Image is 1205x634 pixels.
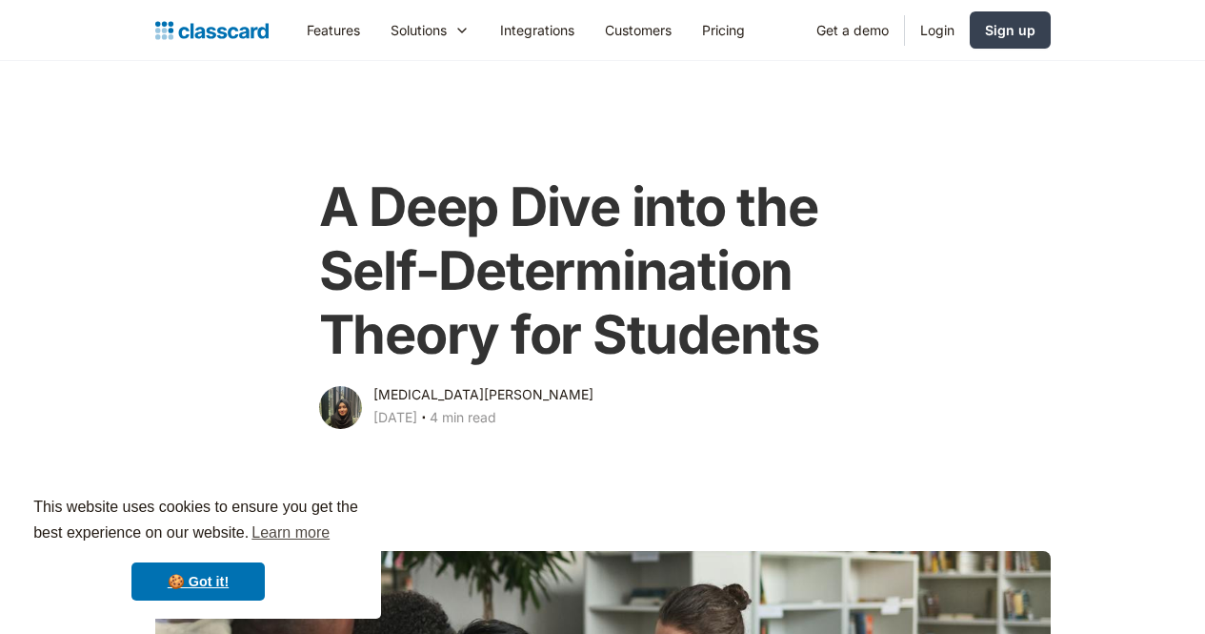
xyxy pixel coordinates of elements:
[291,9,375,51] a: Features
[249,519,332,547] a: learn more about cookies
[155,17,269,44] a: Logo
[33,496,363,547] span: This website uses cookies to ensure you get the best experience on our website.
[485,9,590,51] a: Integrations
[985,20,1035,40] div: Sign up
[373,406,417,429] div: [DATE]
[970,11,1051,49] a: Sign up
[15,478,381,619] div: cookieconsent
[590,9,687,51] a: Customers
[373,383,593,406] div: [MEDICAL_DATA][PERSON_NAME]
[430,406,496,429] div: 4 min read
[801,9,904,51] a: Get a demo
[319,175,887,368] h1: A Deep Dive into the Self-Determination Theory for Students
[375,9,485,51] div: Solutions
[391,20,447,40] div: Solutions
[131,562,265,601] a: dismiss cookie message
[417,406,430,433] div: ‧
[687,9,760,51] a: Pricing
[905,9,970,51] a: Login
